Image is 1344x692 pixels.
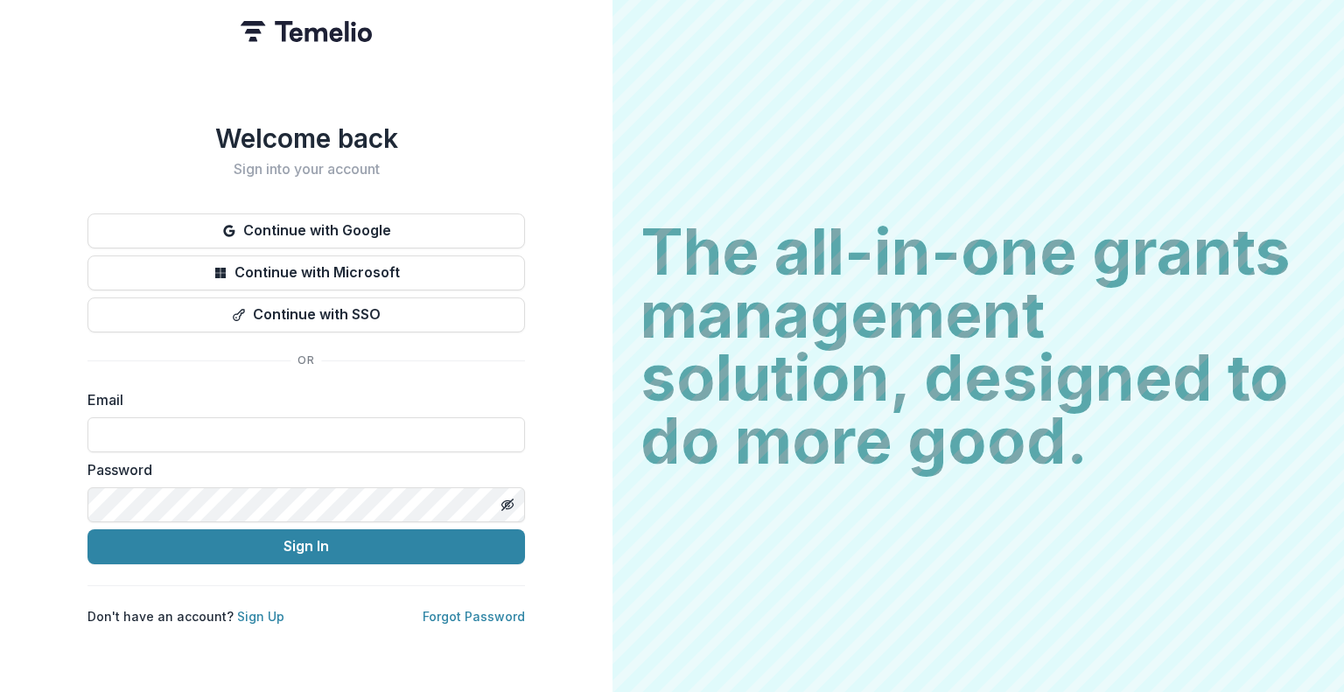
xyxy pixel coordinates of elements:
button: Continue with Microsoft [87,255,525,290]
p: Don't have an account? [87,607,284,626]
button: Continue with Google [87,213,525,248]
label: Password [87,459,514,480]
button: Sign In [87,529,525,564]
label: Email [87,389,514,410]
a: Sign Up [237,609,284,624]
h1: Welcome back [87,122,525,154]
a: Forgot Password [423,609,525,624]
button: Toggle password visibility [493,491,521,519]
button: Continue with SSO [87,297,525,332]
img: Temelio [241,21,372,42]
h2: Sign into your account [87,161,525,178]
